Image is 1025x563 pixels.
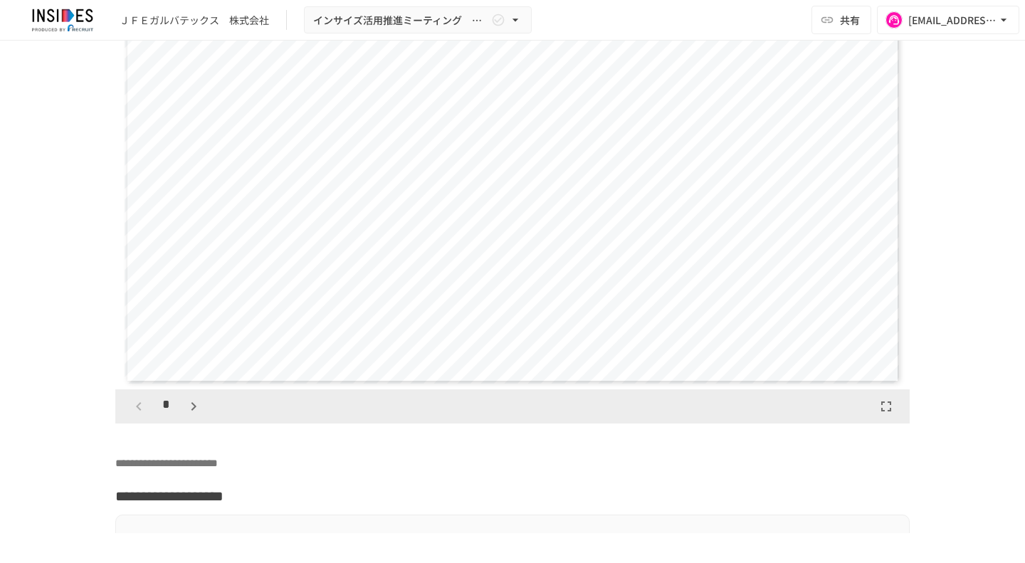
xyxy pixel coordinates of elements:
button: 共有 [811,6,871,34]
button: インサイズ活用推進ミーティング ～1回目～ [304,6,532,34]
div: [EMAIL_ADDRESS][DOMAIN_NAME] [908,11,997,29]
button: [EMAIL_ADDRESS][DOMAIN_NAME] [877,6,1019,34]
span: 共有 [840,12,860,28]
img: JmGSPSkPjKwBq77AtHmwC7bJguQHJlCRQfAXtnx4WuV [17,9,108,31]
span: インサイズ活用推進ミーティング ～1回目～ [313,11,488,29]
div: ＪＦＥガルバテックス 株式会社 [120,13,269,28]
